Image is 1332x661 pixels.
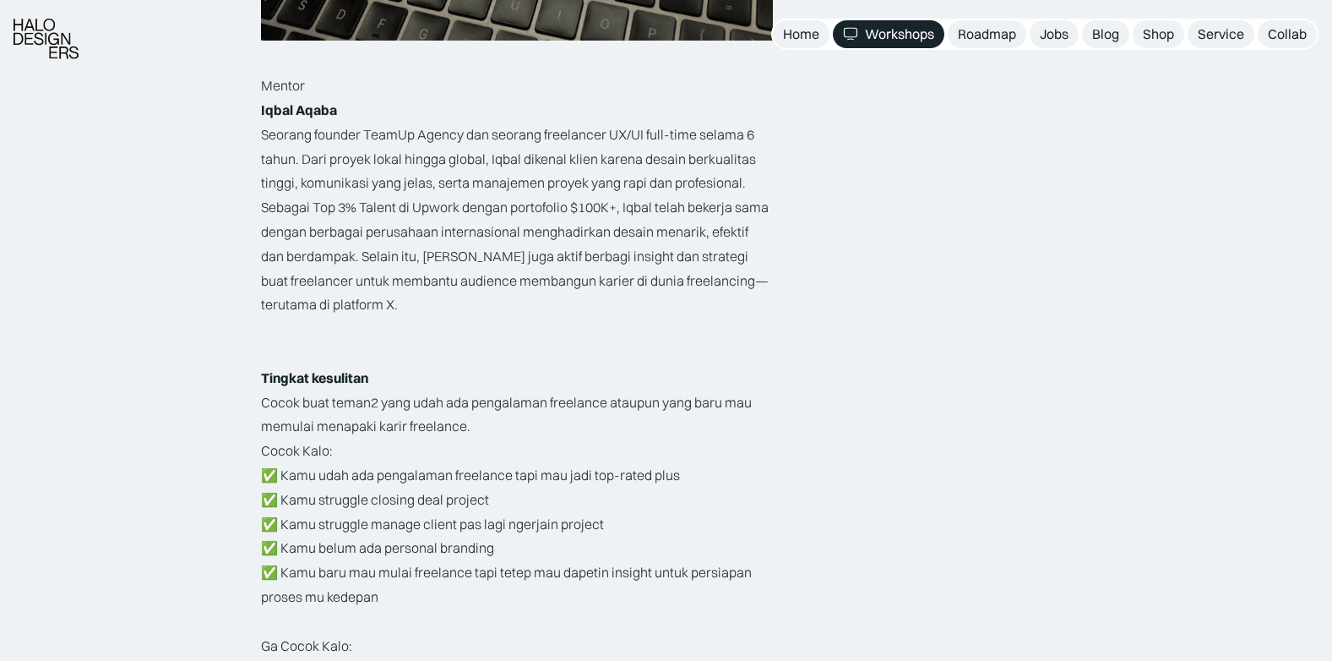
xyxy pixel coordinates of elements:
[261,391,773,440] p: Cocok buat teman2 yang udah ada pengalaman freelance ataupun yang baru mau memulai menapaki karir...
[261,341,773,366] p: ‍
[1040,25,1068,43] div: Jobs
[833,20,944,48] a: Workshops
[958,25,1016,43] div: Roadmap
[1198,25,1244,43] div: Service
[783,25,819,43] div: Home
[1258,20,1317,48] a: Collab
[1188,20,1254,48] a: Service
[1133,20,1184,48] a: Shop
[261,49,773,74] p: ‍
[865,25,934,43] div: Workshops
[261,317,773,341] p: ‍
[1030,20,1079,48] a: Jobs
[773,20,829,48] a: Home
[1082,20,1129,48] a: Blog
[1092,25,1119,43] div: Blog
[948,20,1026,48] a: Roadmap
[261,369,368,386] strong: Tingkat kesulitan
[1268,25,1307,43] div: Collab
[1143,25,1174,43] div: Shop
[261,101,337,118] strong: Iqbal Aqaba
[261,195,773,317] p: Sebagai Top 3% Talent di Upwork dengan portofolio $100K+, Iqbal telah bekerja sama dengan berbaga...
[261,74,773,98] p: Mentor
[261,123,773,195] p: Seorang founder TeamUp Agency dan seorang freelancer UX/UI full-time selama 6 tahun. Dari proyek ...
